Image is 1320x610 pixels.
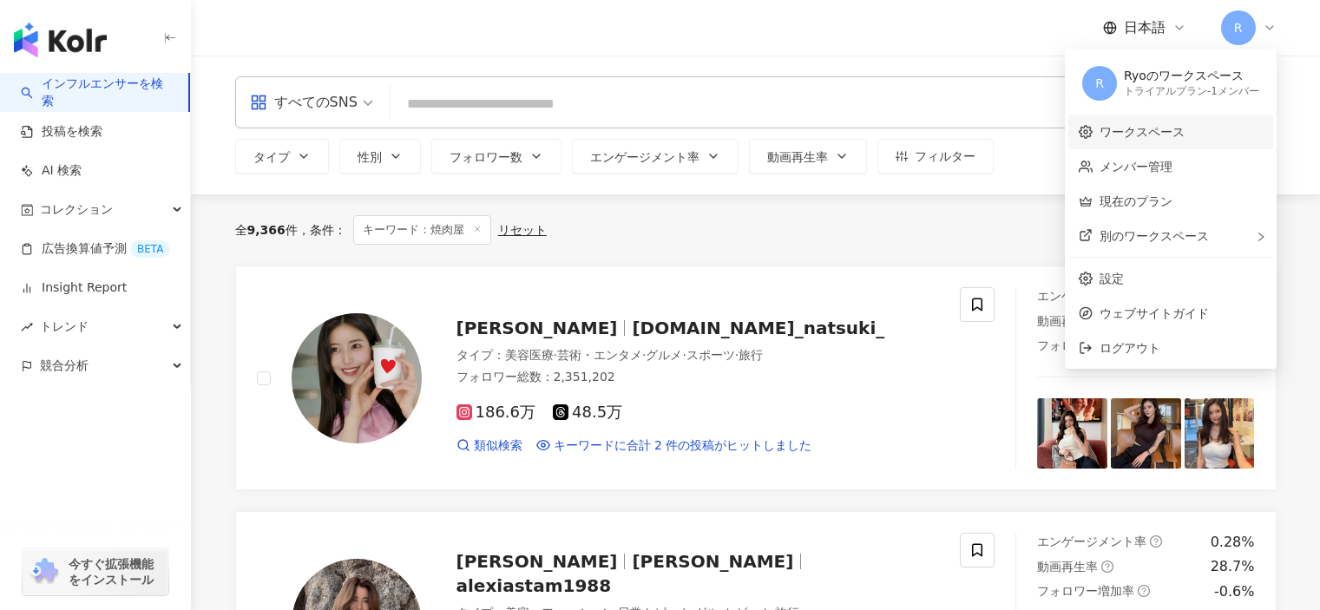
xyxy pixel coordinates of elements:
[431,139,561,174] button: フォロワー数
[40,307,89,346] span: トレンド
[28,558,61,586] img: chrome extension
[632,551,793,572] span: [PERSON_NAME]
[1234,18,1243,37] span: R
[686,348,735,362] span: スポーツ
[14,23,107,57] img: logo
[1037,535,1146,548] span: エンゲージメント率
[1211,557,1255,576] div: 28.7%
[590,150,699,164] span: エンゲージメント率
[358,150,382,164] span: 性別
[456,369,940,386] div: フォロワー総数 ： 2,351,202
[1185,398,1255,469] img: post-image
[21,321,33,333] span: rise
[1037,560,1098,574] span: 動画再生率
[1100,229,1209,243] span: 別のワークスペース
[1138,585,1150,597] span: question-circle
[553,403,622,422] span: 48.5万
[456,347,940,364] div: タイプ ：
[292,313,422,443] img: KOL Avatar
[456,318,618,338] span: [PERSON_NAME]
[767,150,828,164] span: 動画再生率
[1100,272,1124,285] a: 設定
[632,318,884,338] span: [DOMAIN_NAME]_natsuki_
[21,123,102,141] a: 投稿を検索
[339,139,421,174] button: 性別
[1211,533,1255,552] div: 0.28%
[1101,561,1113,573] span: question-circle
[1100,125,1185,139] a: ワークスペース
[1037,398,1107,469] img: post-image
[646,348,682,362] span: グルメ
[21,279,127,297] a: Insight Report
[735,348,739,362] span: ·
[1124,18,1166,37] span: 日本語
[1256,232,1266,242] span: right
[498,223,547,237] div: リセット
[1111,398,1181,469] img: post-image
[250,89,358,116] div: すべてのSNS
[235,139,329,174] button: タイプ
[1124,84,1259,99] div: トライアルプラン - 1メンバー
[235,223,298,237] div: 全 件
[1100,194,1172,208] a: 現在のプラン
[474,437,522,455] span: 類似検索
[450,150,522,164] span: フォロワー数
[1100,160,1172,174] a: メンバー管理
[554,348,557,362] span: ·
[40,190,113,229] span: コレクション
[21,75,174,109] a: searchインフルエンサーを検索
[353,215,491,245] span: キーワード：焼肉屋
[1100,341,1160,355] span: ログアウト
[21,162,82,180] a: AI 検索
[572,139,739,174] button: エンゲージメント率
[456,403,536,422] span: 186.6万
[505,348,554,362] span: 美容医療
[456,437,522,455] a: 類似検索
[1150,535,1162,548] span: question-circle
[298,223,346,237] span: 条件 ：
[682,348,686,362] span: ·
[1214,582,1254,601] div: -0.6%
[1037,584,1134,598] span: フォロワー増加率
[1037,289,1146,303] span: エンゲージメント率
[1100,304,1263,323] span: ウェブサイトガイド
[557,348,642,362] span: 芸術・エンタメ
[1037,338,1134,352] span: フォロワー増加率
[739,348,763,362] span: 旅行
[69,556,163,587] span: 今すぐ拡張機能をインストール
[456,575,612,596] span: alexiastam1988
[749,139,867,174] button: 動画再生率
[877,139,994,174] button: フィルター
[235,266,1277,490] a: KOL Avatar[PERSON_NAME][DOMAIN_NAME]_natsuki_タイプ：美容医療·芸術・エンタメ·グルメ·スポーツ·旅行フォロワー総数：2,351,202186.6万4...
[23,548,168,595] a: chrome extension今すぐ拡張機能をインストール
[915,149,975,163] span: フィルター
[40,346,89,385] span: 競合分析
[1095,74,1104,93] span: R
[21,240,170,258] a: 広告換算値予測BETA
[456,551,618,572] span: [PERSON_NAME]
[1124,68,1259,85] div: Ryoのワークスペース
[642,348,646,362] span: ·
[250,94,267,111] span: appstore
[536,437,812,455] a: キーワードに合計 2 件の投稿がヒットしました
[247,223,286,237] span: 9,366
[554,437,812,455] span: キーワードに合計 2 件の投稿がヒットしました
[253,150,290,164] span: タイプ
[1037,314,1098,328] span: 動画再生率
